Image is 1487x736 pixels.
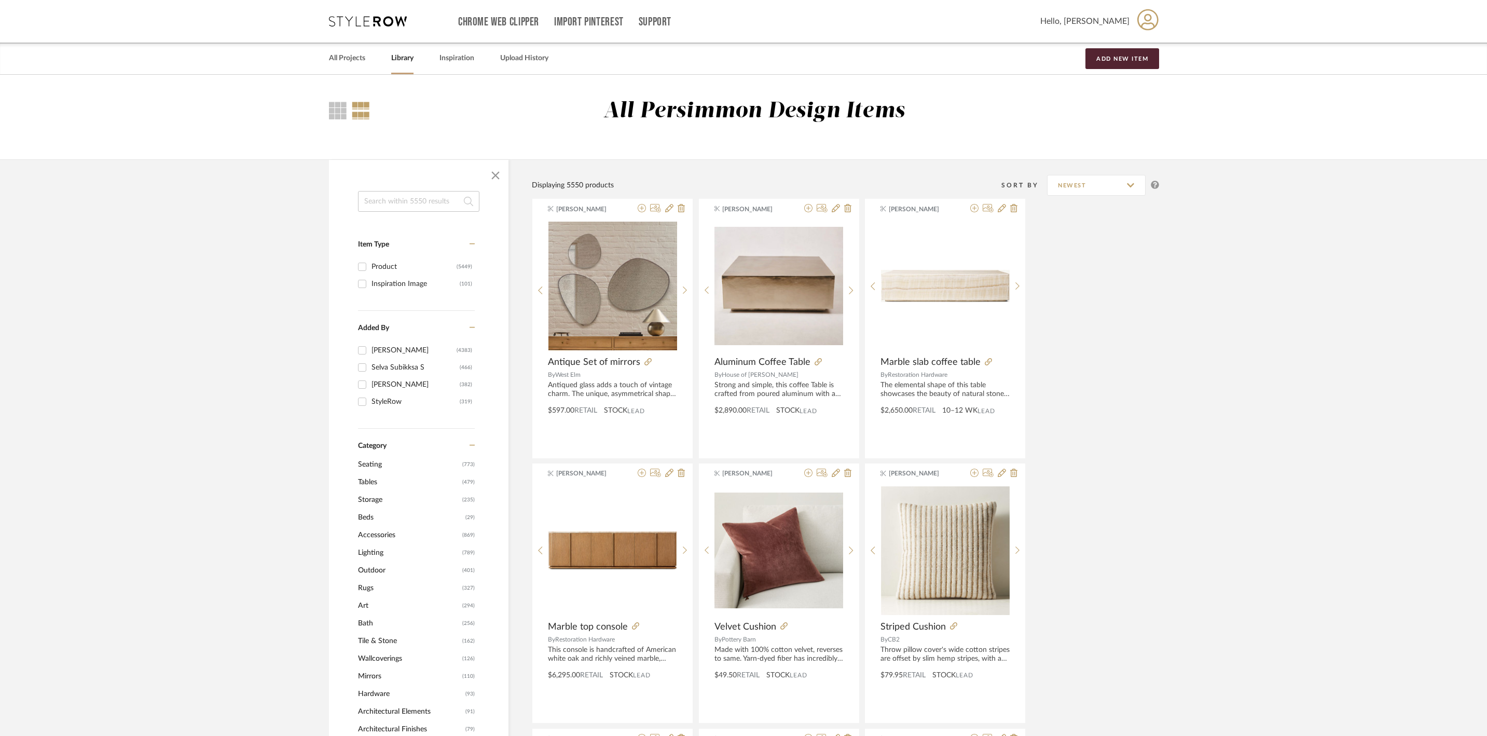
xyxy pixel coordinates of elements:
[358,526,460,544] span: Accessories
[457,258,472,275] div: (5449)
[555,636,615,643] span: Restoration Hardware
[776,405,800,416] span: STOCK
[358,509,463,526] span: Beds
[462,527,475,543] span: (869)
[358,615,460,632] span: Bath
[903,672,926,679] span: Retail
[548,381,677,399] div: Antiqued glass adds a touch of vintage charm. The unique, asymmetrical shape brings movement to a...
[457,342,472,359] div: (4383)
[880,357,981,368] span: Marble slab coffee table
[460,393,472,410] div: (319)
[465,686,475,702] span: (93)
[465,703,475,720] span: (91)
[358,562,460,579] span: Outdoor
[460,359,472,376] div: (466)
[358,632,460,650] span: Tile & Stone
[554,18,624,26] a: Import Pinterest
[714,357,810,368] span: Aluminum Coffee Table
[1085,48,1159,69] button: Add New Item
[500,51,548,65] a: Upload History
[880,672,903,679] span: $79.95
[358,544,460,562] span: Lighting
[1040,15,1130,28] span: Hello, [PERSON_NAME]
[574,407,597,414] span: Retail
[485,165,506,186] button: Close
[358,597,460,615] span: Art
[548,646,677,663] div: This console is handcrafted of American white oak and richly veined marble, each corner wrapped w...
[462,456,475,473] span: (773)
[548,636,555,643] span: By
[889,469,954,478] span: [PERSON_NAME]
[548,372,555,378] span: By
[932,670,956,681] span: STOCK
[722,636,756,643] span: Pottery Barn
[358,473,460,491] span: Tables
[1001,180,1047,190] div: Sort By
[371,276,460,292] div: Inspiration Image
[880,621,946,633] span: Striped Cushion
[462,492,475,508] span: (235)
[714,636,722,643] span: By
[548,672,580,679] span: $6,295.00
[462,474,475,490] span: (479)
[462,650,475,667] span: (126)
[880,646,1010,663] div: Throw pillow cover's wide cotton stripes are offset by slim hemp stripes, with a 100% cotton back...
[371,393,460,410] div: StyleRow
[714,372,722,378] span: By
[556,205,622,214] span: [PERSON_NAME]
[462,615,475,632] span: (256)
[439,51,474,65] a: Inspiration
[714,221,843,351] div: 0
[889,205,954,214] span: [PERSON_NAME]
[714,381,844,399] div: Strong and simple, this coffee Table is crafted from poured aluminum with a textured nickel finis...
[462,597,475,614] span: (294)
[790,672,807,679] span: Lead
[462,580,475,596] span: (327)
[633,672,651,679] span: Lead
[358,191,479,212] input: Search within 5550 results
[460,276,472,292] div: (101)
[881,270,1010,302] img: Marble slab coffee table
[977,407,995,415] span: Lead
[358,491,460,509] span: Storage
[580,672,603,679] span: Retail
[460,376,472,393] div: (382)
[391,51,414,65] a: Library
[371,376,460,393] div: [PERSON_NAME]
[548,531,677,569] img: Marble top console
[358,685,463,703] span: Hardware
[888,636,900,643] span: CB2
[880,407,913,414] span: $2,650.00
[358,579,460,597] span: Rugs
[956,672,973,679] span: Lead
[880,381,1010,399] div: The elemental shape of this table showcases the beauty of natural stone, rich with the variable c...
[747,407,769,414] span: Retail
[371,342,457,359] div: [PERSON_NAME]
[548,222,677,350] img: Antique Set of mirrors
[358,241,389,248] span: Item Type
[880,636,888,643] span: By
[714,672,737,679] span: $49.50
[714,227,843,345] img: Aluminum Coffee Table
[358,650,460,667] span: Wallcoverings
[358,442,387,451] span: Category
[548,621,628,633] span: Marble top console
[358,667,460,685] span: Mirrors
[371,258,457,275] div: Product
[358,324,389,332] span: Added By
[714,646,844,663] div: Made with 100% cotton velvet, reverses to same. Yarn-dyed fiber has incredibly rich color that ho...
[737,672,760,679] span: Retail
[462,562,475,579] span: (401)
[714,493,843,608] img: Velvet Cushion
[371,359,460,376] div: Selva Subikksa S
[604,405,627,416] span: STOCK
[358,703,463,720] span: Architectural Elements
[888,372,947,378] span: Restoration Hardware
[627,407,645,415] span: Lead
[942,405,977,416] span: 10–12 WK
[465,509,475,526] span: (29)
[458,18,539,26] a: Chrome Web Clipper
[556,469,622,478] span: [PERSON_NAME]
[610,670,633,681] span: STOCK
[462,544,475,561] span: (789)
